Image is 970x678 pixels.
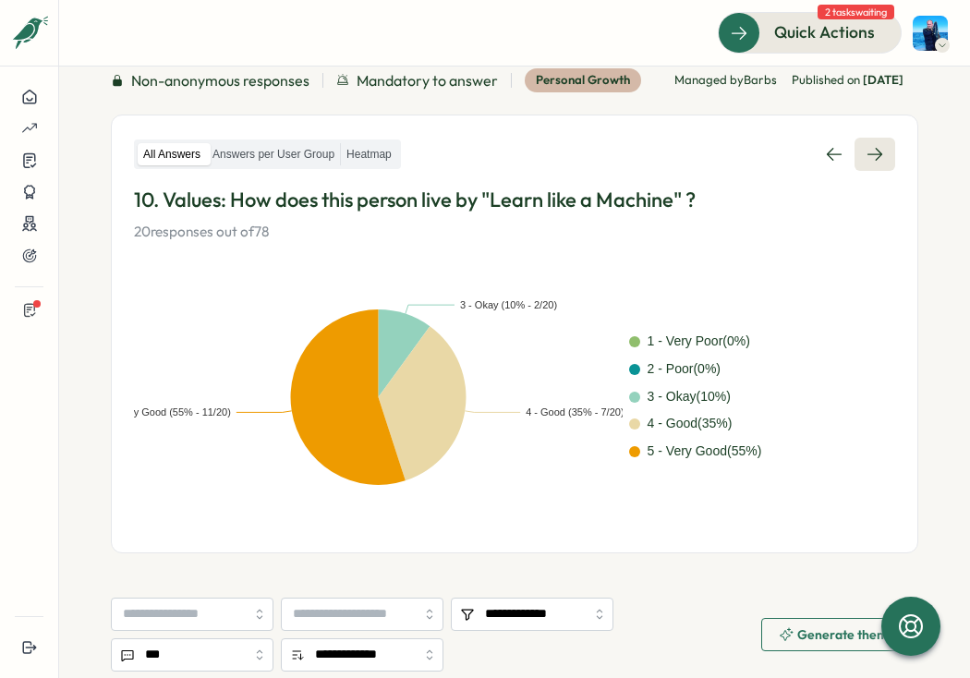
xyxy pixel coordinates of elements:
[648,442,762,462] div: 5 - Very Good ( 55 %)
[207,143,340,166] label: Answers per User Group
[357,69,498,92] span: Mandatory to answer
[341,143,397,166] label: Heatmap
[761,618,918,651] button: Generate themes
[648,359,721,380] div: 2 - Poor ( 0 %)
[718,12,902,53] button: Quick Actions
[648,387,731,407] div: 3 - Okay ( 10 %)
[648,332,750,352] div: 1 - Very Poor ( 0 %)
[744,72,777,87] span: Barbs
[792,72,903,89] span: Published on
[526,406,624,418] text: 4 - Good (35% - 7/20)
[797,628,901,641] span: Generate themes
[460,299,557,310] text: 3 - Okay (10% - 2/20)
[134,222,895,242] p: 20 responses out of 78
[131,69,309,92] span: Non-anonymous responses
[863,72,903,87] span: [DATE]
[525,68,641,92] div: Personal Growth
[818,5,894,19] span: 2 tasks waiting
[913,16,948,51] img: Henry Innis
[774,20,875,44] span: Quick Actions
[674,72,777,89] p: Managed by
[134,186,895,214] p: 10. Values: How does this person live by "Learn like a Machine" ?
[103,406,231,418] text: 5 - Very Good (55% - 11/20)
[138,143,206,166] label: All Answers
[648,414,733,434] div: 4 - Good ( 35 %)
